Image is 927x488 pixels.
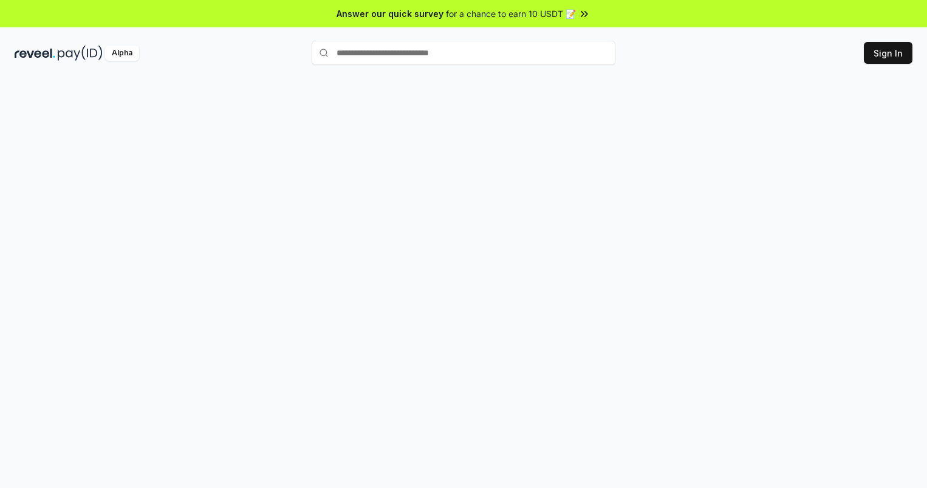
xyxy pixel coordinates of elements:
img: reveel_dark [15,46,55,61]
div: Alpha [105,46,139,61]
button: Sign In [864,42,912,64]
span: Answer our quick survey [337,7,443,20]
span: for a chance to earn 10 USDT 📝 [446,7,576,20]
img: pay_id [58,46,103,61]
